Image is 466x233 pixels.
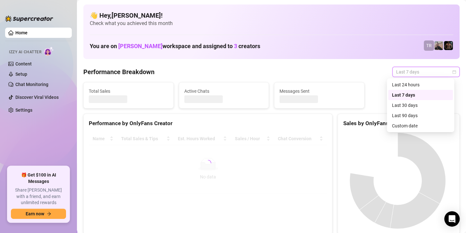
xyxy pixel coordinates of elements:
[184,88,264,95] span: Active Chats
[388,121,453,131] div: Custom date
[388,100,453,110] div: Last 30 days
[90,20,453,27] span: Check what you achieved this month
[15,82,48,87] a: Chat Monitoring
[444,211,460,227] div: Open Intercom Messenger
[11,172,66,185] span: 🎁 Get $100 in AI Messages
[392,81,449,88] div: Last 24 hours
[343,119,454,128] div: Sales by OnlyFans Creator
[44,47,54,56] img: AI Chatter
[392,112,449,119] div: Last 90 days
[90,11,453,20] h4: 👋 Hey, [PERSON_NAME] !
[9,49,41,55] span: Izzy AI Chatter
[90,43,260,50] h1: You are on workspace and assigned to creators
[11,209,66,219] button: Earn nowarrow-right
[5,15,53,22] img: logo-BBDzfeDw.svg
[204,159,212,167] span: loading
[118,43,162,49] span: [PERSON_NAME]
[392,122,449,129] div: Custom date
[15,72,27,77] a: Setup
[89,88,168,95] span: Total Sales
[234,43,237,49] span: 3
[396,67,456,77] span: Last 7 days
[15,95,59,100] a: Discover Viral Videos
[11,187,66,206] span: Share [PERSON_NAME] with a friend, and earn unlimited rewards
[26,211,44,216] span: Earn now
[444,41,453,50] img: Trent
[392,102,449,109] div: Last 30 days
[279,88,359,95] span: Messages Sent
[392,91,449,99] div: Last 7 days
[388,90,453,100] div: Last 7 days
[89,119,327,128] div: Performance by OnlyFans Creator
[388,110,453,121] div: Last 90 days
[452,70,456,74] span: calendar
[15,30,28,35] a: Home
[47,211,51,216] span: arrow-right
[388,80,453,90] div: Last 24 hours
[434,41,443,50] img: LC
[15,61,32,66] a: Content
[83,67,154,76] h4: Performance Breakdown
[15,108,32,113] a: Settings
[426,42,432,49] span: TR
